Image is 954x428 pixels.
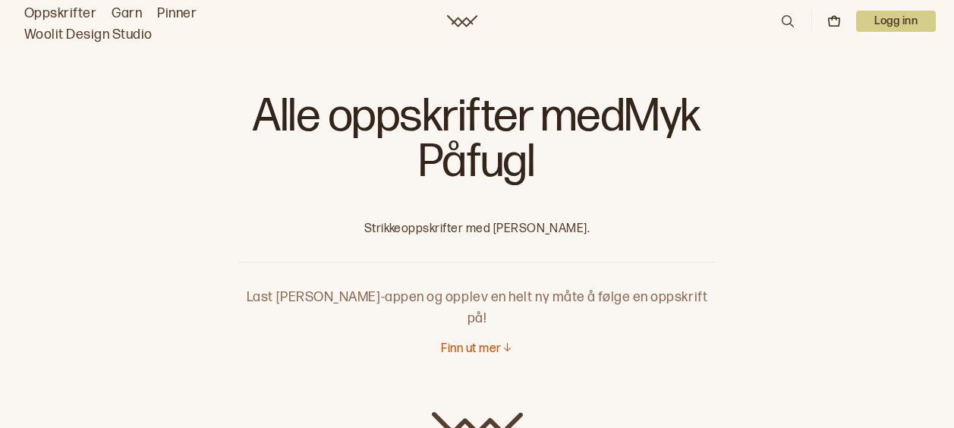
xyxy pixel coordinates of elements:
[112,3,142,24] a: Garn
[238,222,716,238] p: Strikkeoppskrifter med [PERSON_NAME].
[441,341,512,357] button: Finn ut mer
[238,91,716,197] h1: Alle oppskrifter med Myk Påfugl
[24,24,153,46] a: Woolit Design Studio
[24,3,96,24] a: Oppskrifter
[238,263,716,329] p: Last [PERSON_NAME]-appen og opplev en helt ny måte å følge en oppskrift på!
[441,341,501,357] p: Finn ut mer
[447,15,477,27] a: Woolit
[856,11,936,32] button: User dropdown
[856,11,936,32] p: Logg inn
[157,3,197,24] a: Pinner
